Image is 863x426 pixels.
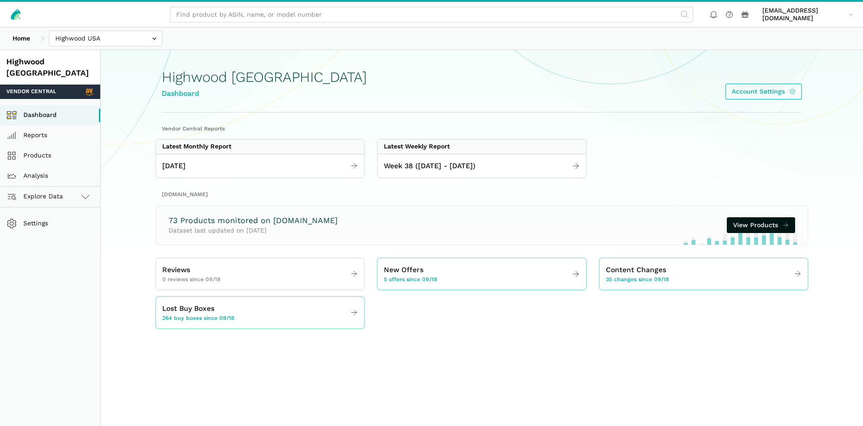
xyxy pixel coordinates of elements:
[384,265,423,276] span: New Offers
[162,125,802,133] h2: Vendor Central Reports
[162,143,231,151] div: Latest Monthly Report
[384,161,476,172] span: Week 38 ([DATE] - [DATE])
[6,56,94,78] div: Highwood [GEOGRAPHIC_DATA]
[378,261,586,287] a: New Offers 5 offers since 09/18
[762,7,845,22] span: [EMAIL_ADDRESS][DOMAIN_NAME]
[725,84,802,99] a: Account Settings
[49,31,162,46] input: Highwood USA
[162,303,214,314] span: Lost Buy Boxes
[162,88,367,99] div: Dashboard
[162,276,221,284] span: 0 reviews since 09/18
[606,265,666,276] span: Content Changes
[169,226,338,235] p: Dataset last updated on [DATE]
[162,161,186,172] span: [DATE]
[162,314,235,323] span: 264 buy boxes since 09/18
[169,215,338,226] h3: 73 Products monitored on [DOMAIN_NAME]
[6,88,56,96] span: Vendor Central
[162,191,802,199] h2: [DOMAIN_NAME]
[156,261,364,287] a: Reviews 0 reviews since 09/18
[378,157,586,175] a: Week 38 ([DATE] - [DATE])
[162,69,367,85] h1: Highwood [GEOGRAPHIC_DATA]
[156,157,364,175] a: [DATE]
[9,191,63,202] span: Explore Data
[727,217,796,233] a: View Products
[6,31,36,46] a: Home
[733,220,778,230] span: View Products
[170,7,693,22] input: Find product by ASIN, name, or model number
[606,276,669,284] span: 35 changes since 09/18
[759,5,857,24] a: [EMAIL_ADDRESS][DOMAIN_NAME]
[384,143,450,151] div: Latest Weekly Report
[600,261,808,287] a: Content Changes 35 changes since 09/18
[384,276,437,284] span: 5 offers since 09/18
[156,300,364,325] a: Lost Buy Boxes 264 buy boxes since 09/18
[162,265,190,276] span: Reviews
